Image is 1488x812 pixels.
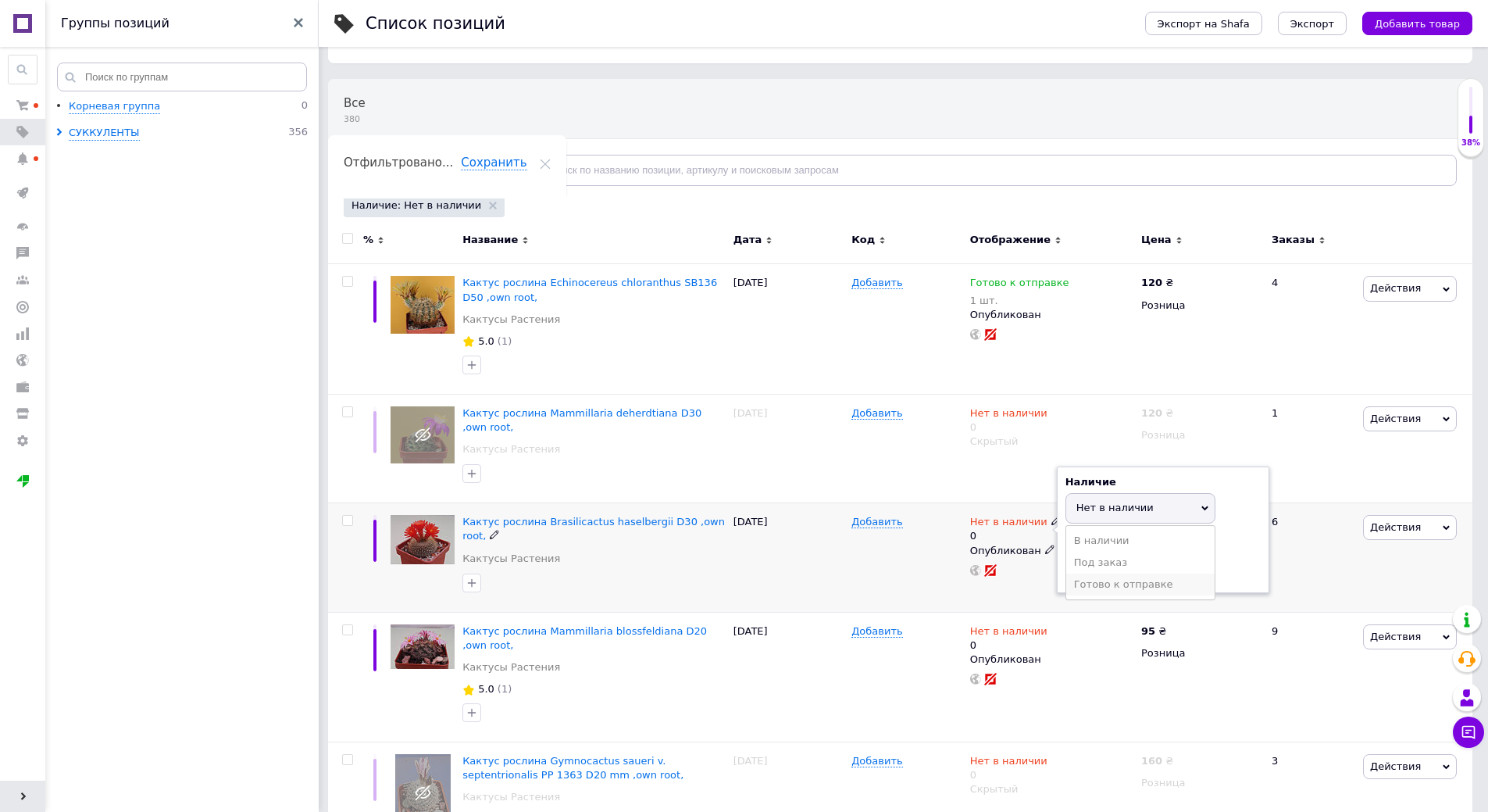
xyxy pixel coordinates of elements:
[351,199,481,213] span: Наличие: Нет в наличии
[462,625,707,651] a: Кактус рослина Mammillaria blossfeldiana D20 ,own root,
[1278,12,1347,35] button: Экспорт
[1141,755,1162,767] b: 160
[462,233,518,247] span: Название
[1262,612,1359,742] div: 9
[851,755,902,767] span: Добавить
[69,99,160,114] div: Корневая группа
[1141,625,1155,637] b: 95
[970,544,1133,558] div: Опубликован
[851,407,902,420] span: Добавить
[1141,299,1258,313] div: Розница
[970,516,1047,532] span: Нет в наличии
[391,515,455,564] img: Кактус рослина Brasilicactus haselbergii D30 ,own root,
[1141,276,1173,290] div: ₴
[1076,502,1154,513] span: Нет в наличии
[851,277,902,289] span: Добавить
[970,755,1047,771] span: Нет в наличии
[1141,407,1162,419] b: 120
[970,233,1051,247] span: Отображение
[970,624,1047,653] div: 0
[851,233,875,247] span: Код
[1066,574,1215,596] li: Готово к отправке
[1370,413,1421,424] span: Действия
[302,99,308,114] span: 0
[498,683,512,695] span: (1)
[344,96,366,110] span: Все
[344,156,453,170] span: Отфильтровано...
[1141,754,1173,768] div: ₴
[462,755,683,781] a: Кактус рослина Gymnocactus saueri v. septentrionalis PP 1363 D20 mm ,own root,
[462,660,560,674] a: Кактусы Растения
[851,516,902,528] span: Добавить
[1066,552,1215,574] li: Под заказ
[1272,233,1315,247] span: Заказы
[1370,760,1421,772] span: Действия
[462,442,560,456] a: Кактусы Растения
[462,552,560,566] a: Кактусы Растения
[970,754,1047,782] div: 0
[391,276,455,333] img: Кактус рослина Echinocereus chloranthus SB136 D50 ,own root,
[1262,503,1359,613] div: 6
[1141,233,1172,247] span: Цена
[363,233,373,247] span: %
[391,624,455,669] img: Кактус рослина Mammillaria blossfeldiana D20 ,own root,
[1370,282,1421,294] span: Действия
[970,308,1133,322] div: Опубликован
[521,155,1457,186] input: Поиск по названию позиции, артикулу и поисковым запросам
[970,435,1133,449] div: Скрытый
[344,113,366,125] span: 380
[462,516,725,542] a: Кактус рослина Brasilicactus haselbergii D30 ,own root,
[57,63,307,91] input: Поиск по группам
[1145,12,1262,35] button: Экспорт на Shafa
[1370,521,1421,533] span: Действия
[462,790,560,804] a: Кактусы Растения
[733,233,762,247] span: Дата
[1458,138,1483,148] div: 38%
[1141,277,1162,288] b: 120
[730,612,848,742] div: [DATE]
[1141,646,1258,660] div: Розница
[970,407,1047,424] span: Нет в наличии
[851,625,902,638] span: Добавить
[462,407,701,433] a: Кактус рослина Mammillaria deherdtiana D30 ,own root,
[498,335,512,347] span: (1)
[1290,18,1334,30] span: Экспорт
[478,335,494,347] span: 5.0
[391,406,455,463] img: Кактус рослина Mammillaria deherdtiana D30 ,own root,
[1362,12,1472,35] button: Добавить товар
[1141,428,1258,442] div: Розница
[730,264,848,394] div: [DATE]
[1375,18,1460,30] span: Добавить товар
[462,277,717,302] a: Кактус рослина Echinocereus chloranthus SB136 D50 ,own root,
[970,295,1069,306] div: 1 шт.
[730,503,848,613] div: [DATE]
[970,782,1133,796] div: Скрытый
[1158,18,1250,30] span: Экспорт на Shafa
[1453,717,1484,748] button: Чат с покупателем
[366,16,505,32] div: Список позиций
[1141,776,1258,790] div: Розница
[1065,475,1261,489] div: Наличие
[288,126,308,141] span: 356
[69,126,140,141] div: СУККУЛЕНТЫ
[1141,406,1173,420] div: ₴
[1141,624,1166,639] div: ₴
[730,394,848,503] div: [DATE]
[970,653,1133,667] div: Опубликован
[462,313,560,327] a: Кактусы Растения
[1262,264,1359,394] div: 4
[1066,530,1215,552] li: В наличии
[1370,631,1421,642] span: Действия
[970,406,1047,435] div: 0
[478,683,494,695] span: 5.0
[970,625,1047,642] span: Нет в наличии
[461,156,526,170] span: Сохранить
[1262,394,1359,503] div: 1
[970,277,1069,293] span: Готово к отправке
[970,515,1062,543] div: 0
